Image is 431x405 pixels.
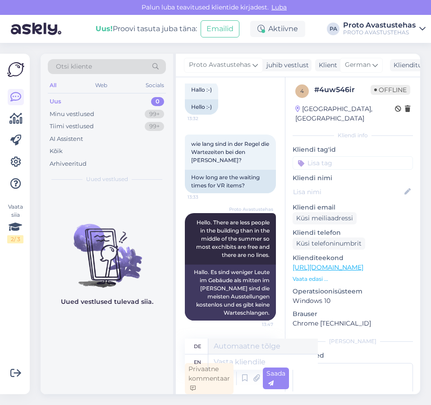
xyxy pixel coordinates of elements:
[371,85,410,95] span: Offline
[145,110,164,119] div: 99+
[50,135,83,144] div: AI Assistent
[300,88,304,94] span: 4
[188,194,221,200] span: 13:33
[96,24,113,33] b: Uus!
[41,208,173,289] img: No chats
[144,79,166,91] div: Socials
[50,147,63,156] div: Kõik
[263,61,309,70] div: juhib vestlust
[50,159,87,168] div: Arhiveeritud
[185,170,276,193] div: How long are the waiting times for VR items?
[390,61,428,70] div: Klienditugi
[250,21,305,37] div: Aktiivne
[293,237,365,250] div: Küsi telefoninumbrit
[239,321,273,328] span: 13:47
[145,122,164,131] div: 99+
[293,275,413,283] p: Vaata edasi ...
[50,110,94,119] div: Minu vestlused
[293,351,413,360] p: Märkmed
[266,369,285,387] span: Saada
[201,20,239,37] button: Emailid
[295,104,395,123] div: [GEOGRAPHIC_DATA], [GEOGRAPHIC_DATA]
[191,86,212,93] span: Hallo :-)
[293,319,413,328] p: Chrome [TECHNICAL_ID]
[56,62,92,71] span: Otsi kliente
[293,337,413,345] div: [PERSON_NAME]
[93,79,109,91] div: Web
[189,60,251,70] span: Proto Avastustehas
[293,156,413,170] input: Lisa tag
[48,79,58,91] div: All
[185,363,234,394] div: Privaatne kommentaar
[151,97,164,106] div: 0
[343,22,416,29] div: Proto Avastustehas
[229,206,273,213] span: Proto Avastustehas
[185,99,218,115] div: Hello :-)
[293,296,413,306] p: Windows 10
[185,265,276,321] div: Hallo. Es sind weniger Leute im Gebäude als mitten im [PERSON_NAME] sind die meisten Ausstellunge...
[293,309,413,319] p: Brauser
[293,212,357,224] div: Küsi meiliaadressi
[188,115,221,122] span: 13:32
[315,61,337,70] div: Klient
[314,84,371,95] div: # 4uw546ir
[61,297,153,307] p: Uued vestlused tulevad siia.
[194,354,201,370] div: en
[194,339,201,354] div: de
[293,203,413,212] p: Kliendi email
[7,235,23,243] div: 2 / 3
[50,122,94,131] div: Tiimi vestlused
[293,187,403,197] input: Lisa nimi
[293,253,413,263] p: Klienditeekond
[343,29,416,36] div: PROTO AVASTUSTEHAS
[293,173,413,183] p: Kliendi nimi
[86,175,128,183] span: Uued vestlused
[327,23,339,35] div: PA
[7,61,24,78] img: Askly Logo
[293,131,413,140] div: Kliendi info
[196,219,271,258] span: Hello. There are less people in the building than in the middle of the summer so most exchibits a...
[345,60,371,70] span: German
[50,97,61,106] div: Uus
[343,22,426,36] a: Proto AvastustehasPROTO AVASTUSTEHAS
[293,263,363,271] a: [URL][DOMAIN_NAME]
[7,203,23,243] div: Vaata siia
[293,287,413,296] p: Operatsioonisüsteem
[269,3,289,11] span: Luba
[191,140,271,163] span: wie lang sind in der Regel die Wartezeiten bei den [PERSON_NAME]?
[293,145,413,154] p: Kliendi tag'id
[293,228,413,237] p: Kliendi telefon
[96,23,197,34] div: Proovi tasuta juba täna:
